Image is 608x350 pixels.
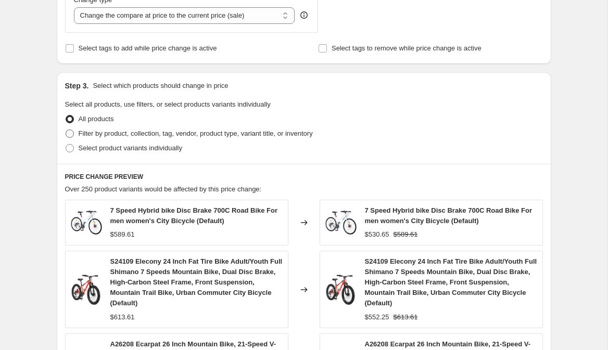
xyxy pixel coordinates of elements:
div: $589.61 [110,229,135,240]
strike: $613.61 [394,312,418,322]
div: $552.25 [365,312,389,322]
span: Select product variants individually [79,144,182,152]
span: S24109 Elecony 24 Inch Fat Tire Bike Adult/Youth Full Shimano 7 Speeds Mountain Bike, Dual Disc B... [110,257,283,307]
span: S24109 Elecony 24 Inch Fat Tire Bike Adult/Youth Full Shimano 7 Speeds Mountain Bike, Dual Disc B... [365,257,537,307]
img: d53d2e2f4955435aaf220707d3e96c2f_80x.jpg [325,207,357,238]
span: Select all products, use filters, or select products variants individually [65,100,271,108]
span: All products [79,115,114,123]
span: Over 250 product variants would be affected by this price change: [65,185,262,193]
img: d53d2e2f4955435aaf220707d3e96c2f_80x.jpg [71,207,102,238]
div: $613.61 [110,312,135,322]
span: Select tags to add while price change is active [79,44,217,52]
h2: Step 3. [65,81,89,91]
img: 3dd1b93378114bf09ca2d0ebf3384e74_80x.jpg [325,274,357,305]
span: 7 Speed Hybrid bike Disc Brake 700C Road Bike For men women's City Bicycle (Default) [110,206,278,225]
div: $530.65 [365,229,389,240]
strike: $589.61 [394,229,418,240]
img: 3dd1b93378114bf09ca2d0ebf3384e74_80x.jpg [71,274,102,305]
span: Filter by product, collection, tag, vendor, product type, variant title, or inventory [79,129,313,137]
span: Select tags to remove while price change is active [332,44,482,52]
h6: PRICE CHANGE PREVIEW [65,173,543,181]
span: 7 Speed Hybrid bike Disc Brake 700C Road Bike For men women's City Bicycle (Default) [365,206,533,225]
p: Select which products should change in price [93,81,228,91]
div: help [299,10,309,20]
